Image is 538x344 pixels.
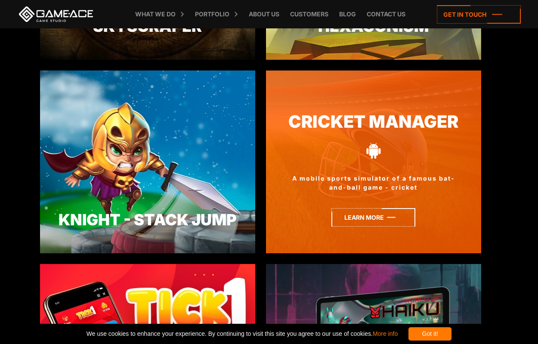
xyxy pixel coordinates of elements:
[408,327,451,341] div: Got it!
[331,208,415,227] a: Learn more
[40,208,255,231] div: Knight - Stack Jump
[373,330,398,337] a: More info
[437,5,521,24] a: Get in touch
[266,174,481,192] div: A mobile sports simulator of a famous bat-and-ball game - cricket
[87,327,398,341] span: We use cookies to enhance your experience. By continuing to visit this site you agree to our use ...
[266,109,481,135] a: Cricket Manager
[40,71,255,253] img: jump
